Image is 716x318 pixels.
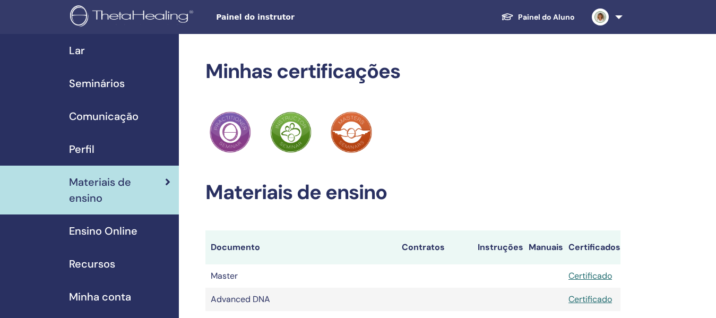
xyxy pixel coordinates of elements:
[69,256,115,272] span: Recursos
[210,111,251,153] img: Practitioner
[70,5,197,29] img: logo.png
[205,59,620,84] h2: Minhas certificações
[568,270,612,281] a: Certificado
[69,174,165,206] span: Materiais de ensino
[205,288,396,311] td: Advanced DNA
[69,289,131,305] span: Minha conta
[69,223,137,239] span: Ensino Online
[472,230,523,264] th: Instruções
[396,230,472,264] th: Contratos
[69,75,125,91] span: Seminários
[205,230,396,264] th: Documento
[69,108,139,124] span: Comunicação
[493,7,583,27] a: Painel do Aluno
[331,111,372,153] img: Practitioner
[205,181,620,205] h2: Materiais de ensino
[216,12,375,23] span: Painel do instrutor
[592,8,609,25] img: default.jpg
[69,42,85,58] span: Lar
[501,12,514,21] img: graduation-cap-white.svg
[563,230,620,264] th: Certificados
[205,264,396,288] td: Master
[523,230,563,264] th: Manuais
[270,111,312,153] img: Practitioner
[568,294,612,305] a: Certificado
[69,141,94,157] span: Perfil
